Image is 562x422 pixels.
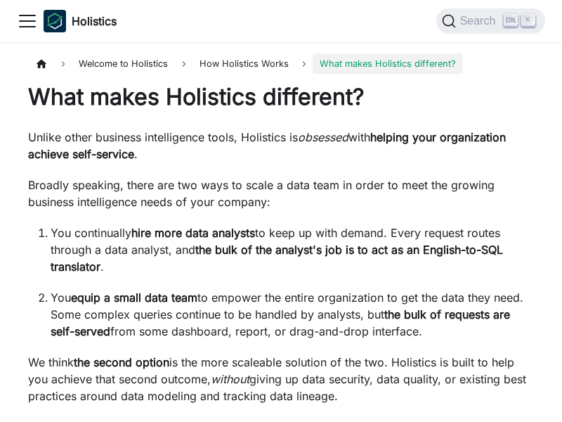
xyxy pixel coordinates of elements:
[313,53,463,74] span: What makes Holistics different?
[44,10,117,32] a: HolisticsHolistics
[456,15,504,27] span: Search
[28,53,55,74] a: Home page
[436,8,545,34] button: Search (Ctrl+K)
[28,129,534,162] p: Unlike other business intelligence tools, Holistics is with .
[74,355,169,369] strong: the second option
[28,177,534,210] p: Broadly speaking, there are two ways to scale a data team in order to meet the growing business i...
[51,243,503,274] strong: the bulk of the analyst's job is to act as an English-to-SQL translator
[17,11,38,32] button: Toggle navigation bar
[51,289,534,340] p: You to empower the entire organization to get the data they need. Some complex queries continue t...
[131,226,255,240] strong: hire more data analysts
[44,10,66,32] img: Holistics
[211,372,249,386] em: without
[51,224,534,275] p: You continually to keep up with demand. Every request routes through a data analyst, and .
[72,53,175,74] span: Welcome to Holistics
[28,83,534,111] h1: What makes Holistics different?
[71,290,197,305] strong: equip a small data team
[28,53,534,74] nav: Breadcrumbs
[192,53,296,74] span: How Holistics Works
[298,130,348,144] em: obsessed
[72,13,117,30] b: Holistics
[28,354,534,404] p: We think is the more scaleable solution of the two. Holistics is built to help you achieve that s...
[521,14,535,27] kbd: K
